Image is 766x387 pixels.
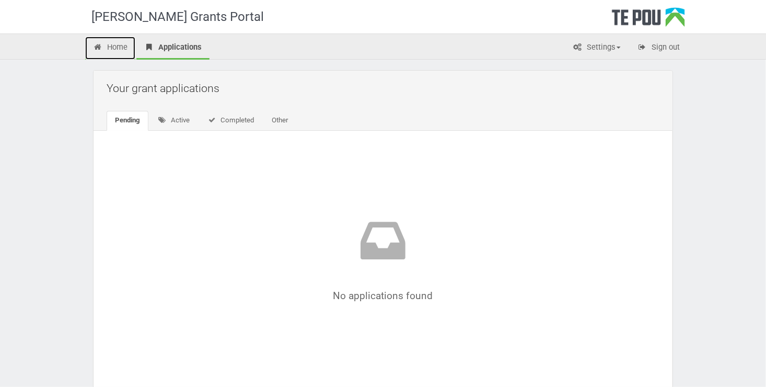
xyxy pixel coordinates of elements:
a: Other [263,111,296,131]
h2: Your grant applications [107,76,665,100]
a: Pending [107,111,148,131]
a: Home [85,37,135,60]
a: Completed [199,111,262,131]
div: Te Pou Logo [612,7,685,33]
a: Active [149,111,198,131]
div: No applications found [138,214,628,301]
a: Settings [565,37,629,60]
a: Sign out [630,37,688,60]
a: Applications [136,37,210,60]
